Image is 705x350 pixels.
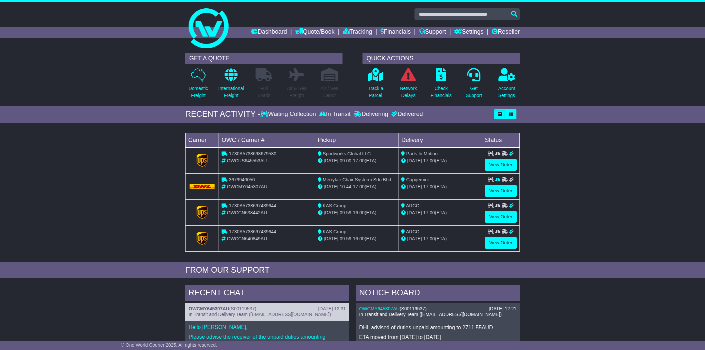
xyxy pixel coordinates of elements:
span: 17:00 [423,184,435,189]
div: RECENT ACTIVITY - [185,109,261,119]
a: Track aParcel [367,68,383,103]
p: Air & Sea Freight [287,85,307,99]
a: Quote/Book [295,27,335,38]
span: In Transit and Delivery Team ([EMAIL_ADDRESS][DOMAIN_NAME]) [189,312,331,317]
p: Domestic Freight [189,85,208,99]
td: Delivery [398,133,482,147]
a: Reseller [492,27,520,38]
div: GET A QUOTE [185,53,343,64]
a: View Order [485,211,517,223]
div: FROM OUR SUPPORT [185,265,520,275]
a: Support [419,27,446,38]
div: In Transit [318,111,352,118]
p: Full Loads [256,85,272,99]
span: S00119537 [231,306,255,311]
img: GetCarrierServiceLogo [197,154,208,167]
p: Get Support [466,85,482,99]
span: 09:00 [340,158,352,163]
div: - (ETA) [318,183,396,190]
a: Settings [454,27,483,38]
td: Status [482,133,520,147]
div: ( ) [189,306,346,312]
span: [DATE] [407,236,422,241]
span: In Transit and Delivery Team ([EMAIL_ADDRESS][DOMAIN_NAME]) [359,312,502,317]
td: Carrier [186,133,219,147]
span: S00119537 [401,306,425,311]
span: 16:00 [353,236,364,241]
span: 17:00 [423,158,435,163]
div: RECENT CHAT [185,285,349,303]
td: OWC / Carrier # [219,133,315,147]
span: [DATE] [407,184,422,189]
span: KAS Group [323,229,347,234]
img: GetCarrierServiceLogo [197,232,208,245]
p: Air / Sea Depot [321,85,339,99]
div: QUICK ACTIONS [362,53,520,64]
span: ARCC [406,203,419,208]
span: OWCCN638442AU [227,210,267,215]
span: © One World Courier 2025. All rights reserved. [121,342,217,348]
a: InternationalFreight [218,68,244,103]
div: - (ETA) [318,235,396,242]
span: 16:00 [353,210,364,215]
div: - (ETA) [318,209,396,216]
span: [DATE] [407,210,422,215]
div: (ETA) [401,157,479,164]
span: 17:00 [423,210,435,215]
a: CheckFinancials [430,68,452,103]
p: Account Settings [498,85,515,99]
a: OWCMY645307AU [359,306,399,311]
span: 3679946056 [229,177,255,182]
p: Hello [PERSON_NAME], [189,324,346,330]
span: 09:59 [340,210,352,215]
a: View Order [485,237,517,249]
a: NetworkDelays [399,68,417,103]
a: View Order [485,185,517,197]
span: 17:00 [353,158,364,163]
p: DHL advised of duties unpaid amounting to 2711.55AUD [359,324,516,331]
p: Track a Parcel [368,85,383,99]
p: Check Financials [431,85,452,99]
a: Tracking [343,27,372,38]
p: International Freight [218,85,244,99]
div: [DATE] 12:31 [318,306,346,312]
p: ETA moved from [DATE] to [DATE] [359,334,516,340]
span: [DATE] [324,236,339,241]
a: Dashboard [251,27,287,38]
a: GetSupport [465,68,482,103]
a: AccountSettings [498,68,516,103]
span: KAS Group [323,203,347,208]
a: View Order [485,159,517,171]
span: 09:59 [340,236,352,241]
div: (ETA) [401,183,479,190]
span: [DATE] [324,158,339,163]
img: DHL.png [190,184,215,189]
a: DomesticFreight [188,68,208,103]
span: OWCMY645307AU [227,184,267,189]
span: ARCC [406,229,419,234]
span: 17:00 [353,184,364,189]
span: Sportworks Global LLC [323,151,371,156]
span: [DATE] [324,210,339,215]
a: Financials [380,27,411,38]
div: ( ) [359,306,516,312]
div: - (ETA) [318,157,396,164]
span: [DATE] [407,158,422,163]
div: (ETA) [401,209,479,216]
span: 1Z30A5738698679580 [229,151,276,156]
span: Parts In Motion [406,151,437,156]
div: [DATE] 12:21 [489,306,516,312]
p: Network Delays [400,85,417,99]
img: GetCarrierServiceLogo [197,206,208,219]
div: Delivering [352,111,390,118]
span: Capgemini [406,177,428,182]
td: Pickup [315,133,398,147]
div: (ETA) [401,235,479,242]
span: 10:44 [340,184,352,189]
span: 17:00 [423,236,435,241]
span: [DATE] [324,184,339,189]
a: OWCMY645307AU [189,306,229,311]
span: 1Z30A5738697439644 [229,203,276,208]
div: NOTICE BOARD [356,285,520,303]
span: OWCUS645553AU [227,158,267,163]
